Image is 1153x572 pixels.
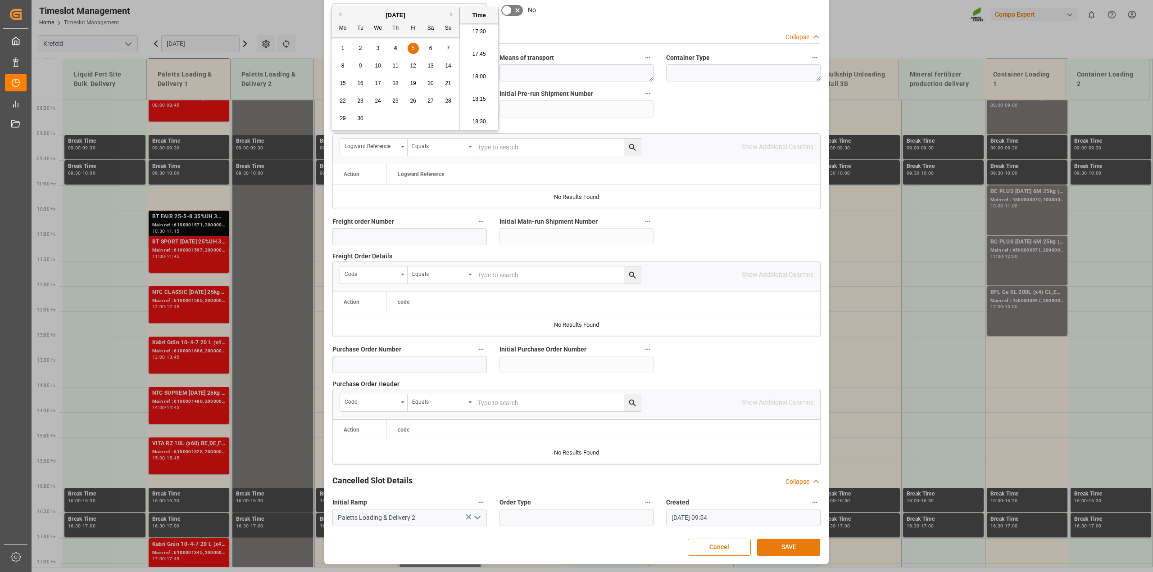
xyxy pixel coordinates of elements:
button: Order Type [642,496,654,508]
div: Th [390,23,401,34]
span: Container Type [666,53,710,63]
span: 12 [410,63,416,69]
span: 19 [410,80,416,86]
span: Initial Purchase Order Number [499,345,586,354]
span: 25 [392,98,398,104]
div: Choose Wednesday, September 3rd, 2025 [372,43,384,54]
span: 3 [377,45,380,51]
li: 18:30 [460,111,498,133]
span: 2 [359,45,362,51]
button: Container Type [809,52,821,63]
input: Type to search/select [332,509,487,526]
button: SAVE [757,539,820,556]
div: Choose Wednesday, September 24th, 2025 [372,95,384,107]
span: Means of transport [499,53,554,63]
span: 26 [410,98,416,104]
button: open menu [340,394,408,411]
div: Equals [412,396,465,406]
span: 13 [427,63,433,69]
span: 11 [392,63,398,69]
div: Action [344,427,359,433]
div: We [372,23,384,34]
span: 4 [394,45,397,51]
button: Purchase Order Number [475,343,487,355]
div: Su [443,23,454,34]
li: 18:15 [460,88,498,111]
input: Type to search [475,266,641,284]
button: search button [624,139,641,156]
button: Initial Purchase Order Number [642,343,654,355]
div: Mo [337,23,349,34]
button: Created [809,496,821,508]
div: Choose Wednesday, September 17th, 2025 [372,78,384,89]
span: 6 [429,45,432,51]
button: Previous Month [336,12,341,17]
span: 24 [375,98,381,104]
div: Choose Thursday, September 25th, 2025 [390,95,401,107]
button: open menu [408,394,475,411]
span: code [398,299,409,305]
span: 10 [375,63,381,69]
div: Choose Sunday, September 21st, 2025 [443,78,454,89]
button: Means of transport [642,52,654,63]
span: 22 [340,98,345,104]
div: Choose Friday, September 26th, 2025 [408,95,419,107]
span: 30 [357,115,363,122]
span: 27 [427,98,433,104]
div: Choose Tuesday, September 2nd, 2025 [355,43,366,54]
li: 18:00 [460,66,498,88]
div: Time [462,11,496,20]
div: code [345,396,398,406]
button: open menu [408,266,475,284]
div: Action [344,171,359,177]
button: Initial Ramp [475,496,487,508]
h2: Cancelled Slot Details [332,474,413,486]
li: 17:30 [460,21,498,43]
div: Choose Sunday, September 28th, 2025 [443,95,454,107]
div: Choose Tuesday, September 23rd, 2025 [355,95,366,107]
div: month 2025-09 [334,40,457,127]
span: 15 [340,80,345,86]
div: Choose Tuesday, September 16th, 2025 [355,78,366,89]
span: 29 [340,115,345,122]
div: Choose Saturday, September 13th, 2025 [425,60,436,72]
input: Type to search [475,139,641,156]
div: Equals [412,140,465,150]
input: Type to search [475,394,641,411]
span: Initial Main-run Shipment Number [499,217,598,226]
span: 7 [447,45,450,51]
div: Choose Saturday, September 6th, 2025 [425,43,436,54]
button: open menu [340,139,408,156]
div: Choose Friday, September 12th, 2025 [408,60,419,72]
div: Choose Friday, September 19th, 2025 [408,78,419,89]
div: Choose Tuesday, September 9th, 2025 [355,60,366,72]
div: Choose Monday, September 29th, 2025 [337,113,349,124]
button: search button [624,266,641,284]
span: code [398,427,409,433]
div: Sa [425,23,436,34]
span: Freight Order Details [332,252,392,261]
div: Choose Saturday, September 20th, 2025 [425,78,436,89]
span: 18 [392,80,398,86]
span: 9 [359,63,362,69]
span: No [528,5,536,15]
div: Choose Sunday, September 14th, 2025 [443,60,454,72]
span: Purchase Order Number [332,345,401,354]
input: DD.MM.YYYY HH:MM [332,3,487,20]
span: Order Type [499,498,531,507]
div: Choose Wednesday, September 10th, 2025 [372,60,384,72]
button: open menu [408,139,475,156]
div: code [345,268,398,278]
div: Choose Monday, September 15th, 2025 [337,78,349,89]
button: Freight order Number [475,216,487,227]
button: Next Month [450,12,455,17]
span: 28 [445,98,451,104]
div: Choose Monday, September 8th, 2025 [337,60,349,72]
input: DD.MM.YYYY HH:MM [666,509,821,526]
span: 5 [412,45,415,51]
div: Choose Friday, September 5th, 2025 [408,43,419,54]
button: open menu [340,266,408,284]
span: Freight order Number [332,217,394,226]
div: Collapse [785,32,809,42]
li: 17:45 [460,43,498,66]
